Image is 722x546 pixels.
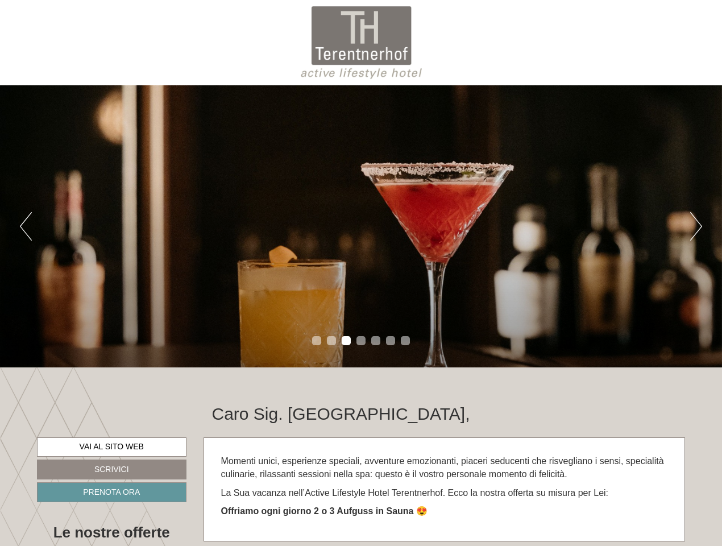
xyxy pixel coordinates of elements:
[20,212,32,241] button: Previous
[212,404,470,423] h1: Caro Sig. [GEOGRAPHIC_DATA],
[37,460,186,479] a: Scrivici
[690,212,702,241] button: Next
[37,437,186,457] a: Vai al sito web
[221,455,668,481] p: Momenti unici, esperienze speciali, avventure emozionanti, piaceri seducenti che risvegliano i se...
[221,487,668,500] p: La Sua vacanza nell’Active Lifestyle Hotel Terentnerhof. Ecco la nostra offerta su misura per Lei:
[37,522,186,543] div: Le nostre offerte
[37,482,186,502] a: Prenota ora
[221,506,428,516] strong: Offriamo ogni giorno 2 o 3 Aufguss in Sauna 😍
